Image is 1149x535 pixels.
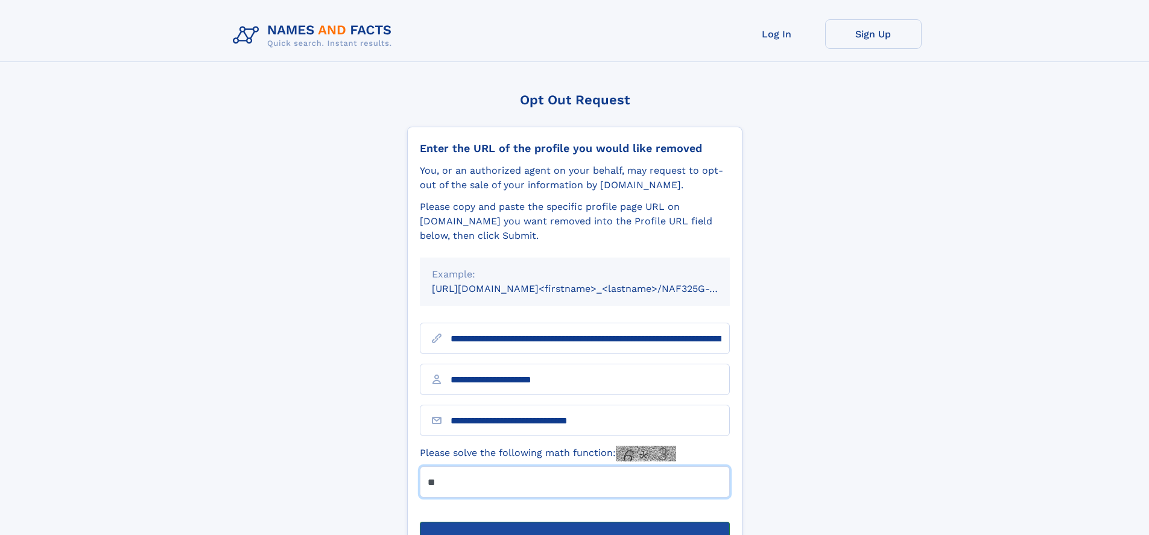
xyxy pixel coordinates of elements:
div: Please copy and paste the specific profile page URL on [DOMAIN_NAME] you want removed into the Pr... [420,200,730,243]
div: Opt Out Request [407,92,742,107]
div: Example: [432,267,718,282]
small: [URL][DOMAIN_NAME]<firstname>_<lastname>/NAF325G-xxxxxxxx [432,283,753,294]
div: You, or an authorized agent on your behalf, may request to opt-out of the sale of your informatio... [420,163,730,192]
a: Sign Up [825,19,922,49]
img: Logo Names and Facts [228,19,402,52]
a: Log In [729,19,825,49]
label: Please solve the following math function: [420,446,676,461]
div: Enter the URL of the profile you would like removed [420,142,730,155]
